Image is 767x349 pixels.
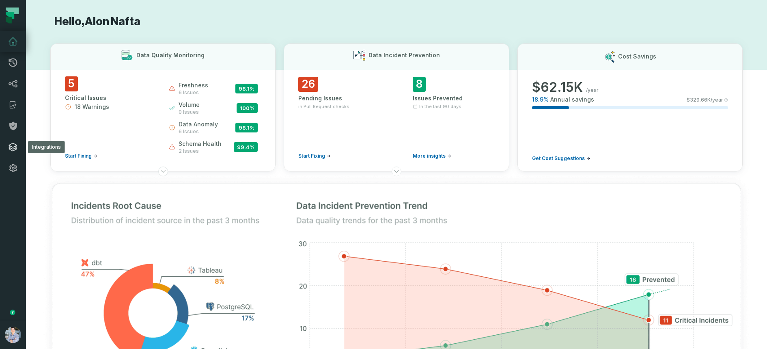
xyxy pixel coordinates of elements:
[298,153,325,159] span: Start Fixing
[65,94,154,102] div: Critical Issues
[517,43,743,171] button: Cost Savings$62.15K/year18.9%Annual savings$329.66K/yearGet Cost Suggestions
[298,153,331,159] a: Start Fixing
[413,94,495,102] div: Issues Prevented
[368,51,440,59] h3: Data Incident Prevention
[65,153,97,159] a: Start Fixing
[413,77,426,92] span: 8
[413,153,451,159] a: More insights
[284,43,509,171] button: Data Incident Prevention26Pending Issuesin Pull Request checksStart Fixing8Issues PreventedIn the...
[65,76,78,91] span: 5
[235,84,258,93] span: 98.1 %
[136,51,205,59] h3: Data Quality Monitoring
[298,77,318,92] span: 26
[532,155,585,162] span: Get Cost Suggestions
[75,103,109,111] span: 18 Warnings
[179,128,218,135] span: 6 issues
[298,103,349,110] span: in Pull Request checks
[532,79,583,95] span: $ 62.15K
[687,97,723,103] span: $ 329.66K /year
[298,94,380,102] div: Pending Issues
[618,52,656,61] h3: Cost Savings
[50,15,743,29] h1: Hello, Alon Nafta
[65,153,92,159] span: Start Fixing
[28,141,65,153] div: Integrations
[9,309,16,316] div: Tooltip anchor
[532,155,590,162] a: Get Cost Suggestions
[179,140,222,148] span: schema health
[234,142,258,152] span: 99.4 %
[50,43,276,171] button: Data Quality Monitoring5Critical Issues18 WarningsStart Fixingfreshness6 issues98.1%volume0 issue...
[550,95,594,104] span: Annual savings
[413,153,446,159] span: More insights
[532,95,549,104] span: 18.9 %
[179,89,208,96] span: 6 issues
[235,123,258,132] span: 98.1 %
[179,109,200,115] span: 0 issues
[179,120,218,128] span: data anomaly
[179,81,208,89] span: freshness
[179,101,200,109] span: volume
[586,87,599,93] span: /year
[237,103,258,113] span: 100 %
[179,148,222,154] span: 2 issues
[419,103,461,110] span: In the last 90 days
[5,327,21,343] img: avatar of Alon Nafta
